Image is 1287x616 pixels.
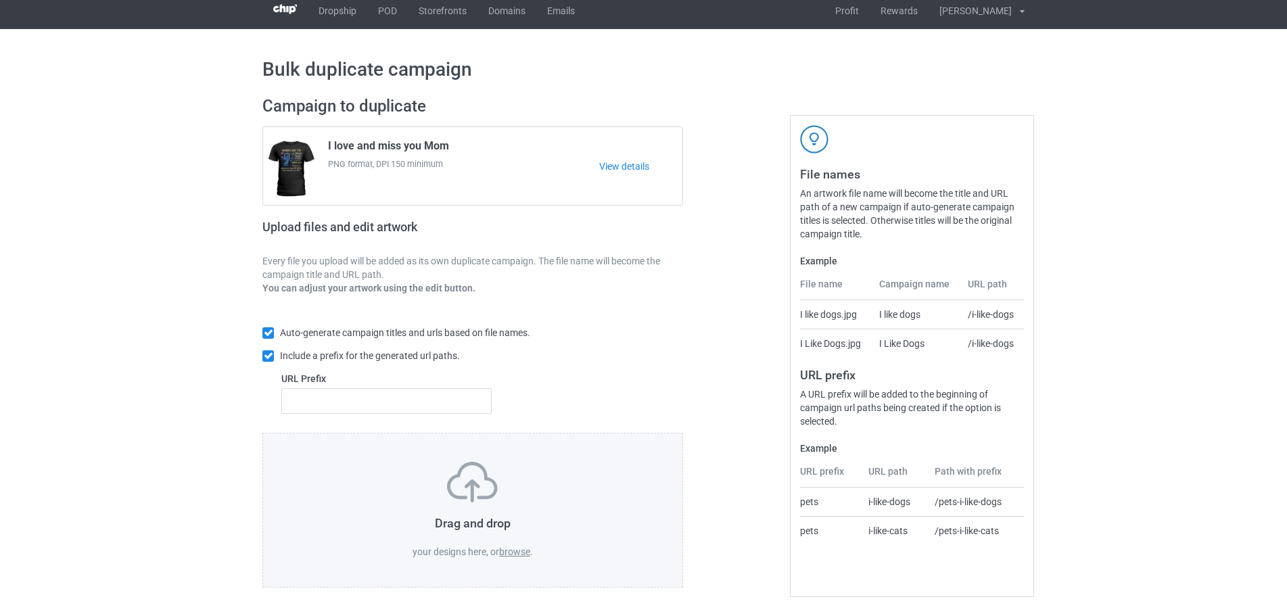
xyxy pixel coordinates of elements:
td: /i-like-dogs [960,329,1024,358]
td: i-like-dogs [861,488,928,516]
span: I love and miss you Mom [328,139,449,158]
a: View details [599,160,682,173]
th: URL path [861,465,928,488]
h3: URL prefix [800,367,1024,383]
td: pets [800,516,861,545]
h3: File names [800,166,1024,182]
td: I like dogs [872,300,961,329]
label: Example [800,442,1024,455]
img: svg+xml;base64,PD94bWwgdmVyc2lvbj0iMS4wIiBlbmNvZGluZz0iVVRGLTgiPz4KPHN2ZyB3aWR0aD0iNzVweCIgaGVpZ2... [447,462,498,502]
div: A URL prefix will be added to the beginning of campaign url paths being created if the option is ... [800,387,1024,428]
span: Auto-generate campaign titles and urls based on file names. [280,327,530,338]
b: You can adjust your artwork using the edit button. [262,283,475,293]
th: URL path [960,277,1024,300]
th: File name [800,277,871,300]
h1: Bulk duplicate campaign [262,57,1025,82]
label: URL Prefix [281,372,492,385]
th: Path with prefix [927,465,1024,488]
label: browse [499,546,530,557]
span: Include a prefix for the generated url paths. [280,350,460,361]
th: URL prefix [800,465,861,488]
img: svg+xml;base64,PD94bWwgdmVyc2lvbj0iMS4wIiBlbmNvZGluZz0iVVRGLTgiPz4KPHN2ZyB3aWR0aD0iNDJweCIgaGVpZ2... [800,125,828,153]
td: /pets-i-like-cats [927,516,1024,545]
img: 3d383065fc803cdd16c62507c020ddf8.png [273,4,297,14]
h2: Upload files and edit artwork [262,220,515,245]
label: Example [800,254,1024,268]
td: /i-like-dogs [960,300,1024,329]
span: your designs here, or [413,546,499,557]
td: /pets-i-like-dogs [927,488,1024,516]
p: Every file you upload will be added as its own duplicate campaign. The file name will become the ... [262,254,683,281]
td: I like dogs.jpg [800,300,871,329]
span: . [530,546,533,557]
td: i-like-cats [861,516,928,545]
td: I Like Dogs [872,329,961,358]
span: PNG format, DPI 150 minimum [328,158,599,171]
td: pets [800,488,861,516]
td: I Like Dogs.jpg [800,329,871,358]
th: Campaign name [872,277,961,300]
div: An artwork file name will become the title and URL path of a new campaign if auto-generate campai... [800,187,1024,241]
h2: Campaign to duplicate [262,96,683,117]
h3: Drag and drop [291,515,654,531]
